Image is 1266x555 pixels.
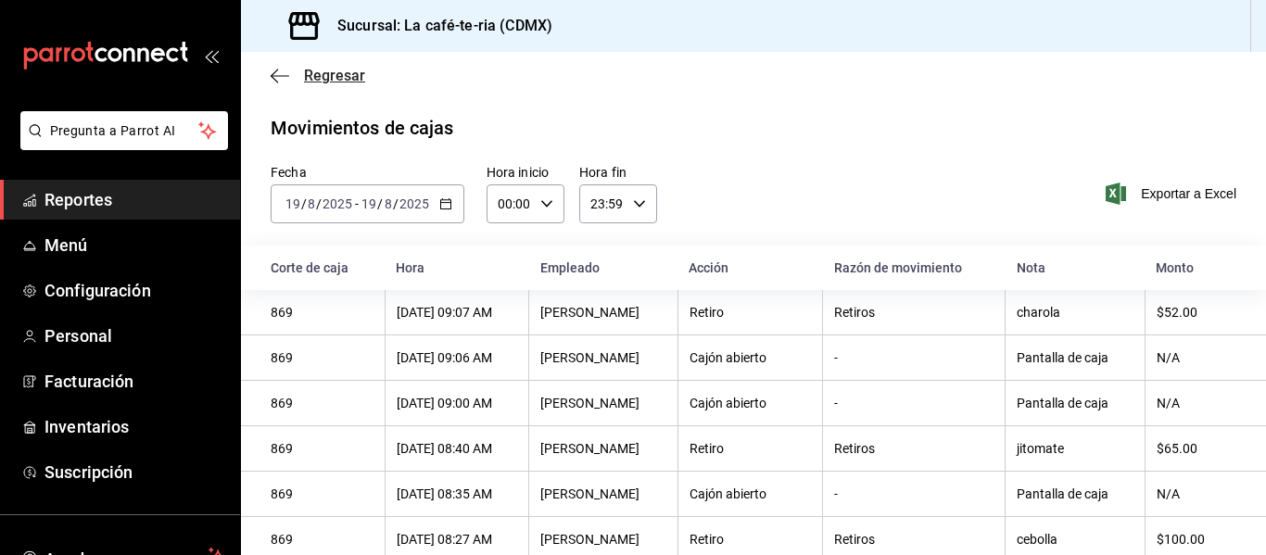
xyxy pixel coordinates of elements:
[834,305,994,320] div: Retiros
[690,441,812,456] div: Retiro
[44,369,225,394] span: Facturación
[384,196,393,211] input: --
[1017,396,1133,410] div: Pantalla de caja
[271,441,373,456] div: 869
[1017,532,1133,547] div: cebolla
[399,196,430,211] input: ----
[690,486,812,501] div: Cajón abierto
[204,48,219,63] button: open_drawer_menu
[44,278,225,303] span: Configuración
[397,396,517,410] div: [DATE] 09:00 AM
[834,350,994,365] div: -
[1017,441,1133,456] div: jitomate
[271,532,373,547] div: 869
[834,396,994,410] div: -
[540,396,665,410] div: [PERSON_NAME]
[355,196,359,211] span: -
[1157,305,1236,320] div: $52.00
[271,396,373,410] div: 869
[323,15,552,37] h3: Sucursal: La café-te-ria (CDMX)
[20,111,228,150] button: Pregunta a Parrot AI
[385,246,528,290] th: Hora
[271,67,365,84] button: Regresar
[529,246,677,290] th: Empleado
[834,532,994,547] div: Retiros
[677,246,823,290] th: Acción
[397,350,517,365] div: [DATE] 09:06 AM
[44,233,225,258] span: Menú
[44,460,225,485] span: Suscripción
[322,196,353,211] input: ----
[44,414,225,439] span: Inventarios
[397,486,517,501] div: [DATE] 08:35 AM
[1109,183,1236,205] button: Exportar a Excel
[397,305,517,320] div: [DATE] 09:07 AM
[487,166,564,179] label: Hora inicio
[690,305,812,320] div: Retiro
[361,196,377,211] input: --
[377,196,383,211] span: /
[1017,486,1133,501] div: Pantalla de caja
[316,196,322,211] span: /
[44,187,225,212] span: Reportes
[271,166,464,179] label: Fecha
[393,196,399,211] span: /
[834,486,994,501] div: -
[1157,396,1236,410] div: N/A
[50,121,199,141] span: Pregunta a Parrot AI
[1145,246,1266,290] th: Monto
[241,246,385,290] th: Corte de caja
[397,441,517,456] div: [DATE] 08:40 AM
[1157,441,1236,456] div: $65.00
[1017,350,1133,365] div: Pantalla de caja
[13,134,228,154] a: Pregunta a Parrot AI
[44,323,225,348] span: Personal
[690,350,812,365] div: Cajón abierto
[271,114,454,142] div: Movimientos de cajas
[823,246,1006,290] th: Razón de movimiento
[1157,532,1236,547] div: $100.00
[540,532,665,547] div: [PERSON_NAME]
[540,486,665,501] div: [PERSON_NAME]
[285,196,301,211] input: --
[540,441,665,456] div: [PERSON_NAME]
[1157,350,1236,365] div: N/A
[301,196,307,211] span: /
[1006,246,1146,290] th: Nota
[579,166,657,179] label: Hora fin
[540,350,665,365] div: [PERSON_NAME]
[1017,305,1133,320] div: charola
[304,67,365,84] span: Regresar
[271,350,373,365] div: 869
[271,305,373,320] div: 869
[690,396,812,410] div: Cajón abierto
[834,441,994,456] div: Retiros
[540,305,665,320] div: [PERSON_NAME]
[397,532,517,547] div: [DATE] 08:27 AM
[690,532,812,547] div: Retiro
[1157,486,1236,501] div: N/A
[271,486,373,501] div: 869
[307,196,316,211] input: --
